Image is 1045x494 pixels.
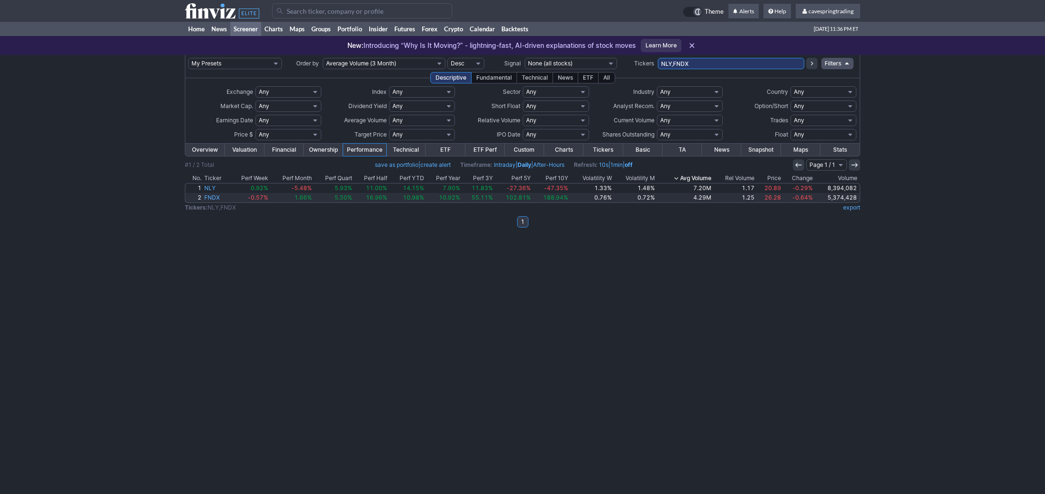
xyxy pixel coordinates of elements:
[764,194,781,201] span: 26.28
[613,174,657,183] th: Volatility M
[366,184,387,192] span: 11.00%
[517,216,528,228] a: 1
[544,144,583,156] a: Charts
[430,72,472,83] div: Descriptive
[426,183,462,193] a: 7.90%
[229,183,270,193] a: 0.92%
[443,184,460,192] span: 7.90%
[185,144,225,156] a: Overview
[713,183,756,193] a: 1.17
[613,102,654,110] span: Analyst Recom.
[185,204,208,211] b: Tickers:
[426,144,465,156] a: ETF
[347,41,636,50] p: Introducing “Why Is It Moving?” - lightning-fast, AI-driven explanations of stock moves
[347,41,363,49] span: New:
[403,184,424,192] span: 14.15%
[656,183,713,193] a: 7.20M
[532,193,570,202] a: 188.94%
[354,174,389,183] th: Perf Half
[491,102,520,110] span: Short Float
[517,72,553,83] div: Technical
[494,174,532,183] th: Perf 5Y
[574,160,633,170] span: | |
[656,174,713,183] th: Avg Volume
[185,183,203,193] a: 1
[294,194,312,201] span: 1.66%
[570,193,613,202] a: 0.76%
[264,144,304,156] a: Financial
[602,131,654,138] span: Shares Outstanding
[291,184,312,192] span: -5.48%
[754,102,788,110] span: Option/Short
[286,22,308,36] a: Maps
[225,144,264,156] a: Valuation
[227,88,253,95] span: Exchange
[705,7,724,17] span: Theme
[763,4,791,19] a: Help
[503,88,520,95] span: Sector
[532,183,570,193] a: -47.35%
[574,161,598,168] b: Refresh:
[506,194,531,201] span: 102.81%
[313,193,354,202] a: 5.50%
[583,144,623,156] a: Tickers
[570,174,613,183] th: Volatility W
[814,174,860,183] th: Volume
[578,72,599,83] div: ETF
[234,131,253,138] span: Price $
[518,161,531,168] a: Daily
[354,183,389,193] a: 11.00%
[426,174,462,183] th: Perf Year
[372,88,387,95] span: Index
[656,193,713,202] a: 4.29M
[439,194,460,201] span: 10.92%
[386,144,426,156] a: Technical
[683,7,724,17] a: Theme
[570,183,613,193] a: 1.33%
[713,174,756,183] th: Rel Volume
[313,174,354,183] th: Perf Quart
[610,161,623,168] a: 1min
[796,4,860,19] a: cavespringtrading
[216,117,253,124] span: Earnings Date
[775,131,788,138] span: Float
[354,131,387,138] span: Target Price
[543,194,568,201] span: 188.94%
[426,193,462,202] a: 10.92%
[203,174,230,183] th: Ticker
[270,183,313,193] a: -5.48%
[460,160,564,170] span: | |
[641,39,682,52] a: Learn More
[702,144,741,156] a: News
[792,194,813,201] span: -0.64%
[389,193,426,202] a: 10.98%
[505,144,544,156] a: Custom
[229,193,270,202] a: -0.57%
[623,144,663,156] a: Basic
[185,22,208,36] a: Home
[465,144,505,156] a: ETF Perf
[782,183,814,193] a: -0.29%
[663,144,702,156] a: TA
[208,22,230,36] a: News
[472,194,493,201] span: 55.11%
[251,184,268,192] span: 0.92%
[756,183,782,193] a: 20.89
[230,22,261,36] a: Screener
[343,144,386,156] a: Performance
[532,174,570,183] th: Perf 10Y
[220,102,253,110] span: Market Cap.
[782,174,814,183] th: Change
[756,193,782,202] a: 26.28
[756,174,782,183] th: Price
[313,183,354,193] a: 5.93%
[261,22,286,36] a: Charts
[335,184,352,192] span: 5.93%
[814,183,860,193] a: 8,394,082
[375,161,418,168] a: save as portfolio
[614,117,654,124] span: Current Volume
[203,193,230,202] a: FNDX
[553,72,578,83] div: News
[625,161,633,168] a: off
[335,194,352,201] span: 5.50%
